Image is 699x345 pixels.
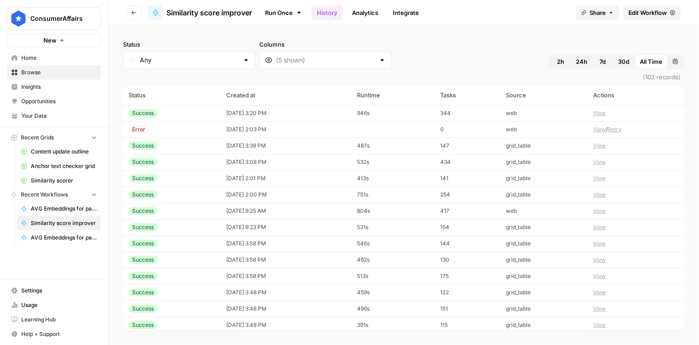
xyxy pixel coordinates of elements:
[221,154,352,170] td: [DATE] 3:08 PM
[352,252,435,268] td: 492s
[259,40,392,49] label: Columns
[500,85,588,105] th: Source
[221,121,352,138] td: [DATE] 2:03 PM
[21,287,97,295] span: Settings
[352,284,435,301] td: 459s
[435,121,500,138] td: 0
[221,317,352,333] td: [DATE] 3:48 PM
[593,54,613,69] button: 7d
[588,85,685,105] th: Actions
[500,105,588,121] td: web
[30,14,85,23] span: ConsumerAffairs
[594,142,606,150] button: View
[352,138,435,154] td: 487s
[7,7,101,30] button: Workspace: ConsumerAffairs
[128,305,157,313] div: Success
[21,97,97,105] span: Opportunities
[31,177,97,185] span: Similarity scorer
[7,283,101,298] a: Settings
[352,85,435,105] th: Runtime
[590,8,606,17] span: Share
[435,284,500,301] td: 122
[140,56,239,65] input: Any
[352,105,435,121] td: 946s
[17,173,101,188] a: Similarity scorer
[500,301,588,317] td: grid_table
[21,134,54,142] span: Recent Grids
[435,170,500,187] td: 141
[500,203,588,219] td: web
[123,69,685,85] span: (102 records)
[435,85,500,105] th: Tasks
[7,94,101,109] a: Opportunities
[128,321,157,329] div: Success
[435,105,500,121] td: 344
[435,154,500,170] td: 434
[435,252,500,268] td: 130
[594,223,606,231] button: View
[17,230,101,245] a: AVG Embeddings for page and Target Keyword - Using Pasted page content
[352,219,435,235] td: 531s
[21,330,97,338] span: Help + Support
[352,154,435,170] td: 532s
[599,57,606,66] span: 7d
[128,207,157,215] div: Success
[128,288,157,297] div: Success
[352,187,435,203] td: 751s
[128,125,149,134] div: Error
[618,57,629,66] span: 30d
[7,109,101,123] a: Your Data
[500,187,588,203] td: grid_table
[221,219,352,235] td: [DATE] 9:23 PM
[594,207,606,215] button: View
[594,109,606,117] button: View
[123,40,256,49] label: Status
[7,80,101,94] a: Insights
[259,5,308,20] a: Run Once
[17,144,101,159] a: Content update outline
[435,301,500,317] td: 151
[17,159,101,173] a: Anchor text checker grid
[21,112,97,120] span: Your Data
[613,54,635,69] button: 30d
[628,8,667,17] span: Edit Workflow
[500,219,588,235] td: grid_table
[221,170,352,187] td: [DATE] 2:01 PM
[576,57,587,66] span: 24h
[31,234,97,242] span: AVG Embeddings for page and Target Keyword - Using Pasted page content
[551,54,571,69] button: 2h
[352,268,435,284] td: 513s
[128,191,157,199] div: Success
[31,219,97,227] span: Similarity score improver
[387,5,424,20] a: Integrate
[7,51,101,65] a: Home
[435,187,500,203] td: 254
[221,187,352,203] td: [DATE] 2:00 PM
[594,174,606,182] button: View
[7,131,101,144] button: Recent Grids
[276,56,375,65] input: (5 shown)
[123,85,221,105] th: Status
[594,305,606,313] button: View
[221,284,352,301] td: [DATE] 3:48 PM
[435,138,500,154] td: 147
[31,205,97,213] span: AVG Embeddings for page and Target Keyword
[500,170,588,187] td: grid_table
[17,216,101,230] a: Similarity score improver
[128,109,157,117] div: Success
[594,240,606,248] button: View
[500,154,588,170] td: grid_table
[21,83,97,91] span: Insights
[594,321,606,329] button: View
[594,272,606,280] button: View
[21,301,97,309] span: Usage
[221,252,352,268] td: [DATE] 3:58 PM
[594,256,606,264] button: View
[166,7,252,18] span: Similarity score improver
[128,240,157,248] div: Success
[148,5,252,20] a: Similarity score improver
[500,235,588,252] td: grid_table
[311,5,343,20] a: History
[500,284,588,301] td: grid_table
[500,317,588,333] td: grid_table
